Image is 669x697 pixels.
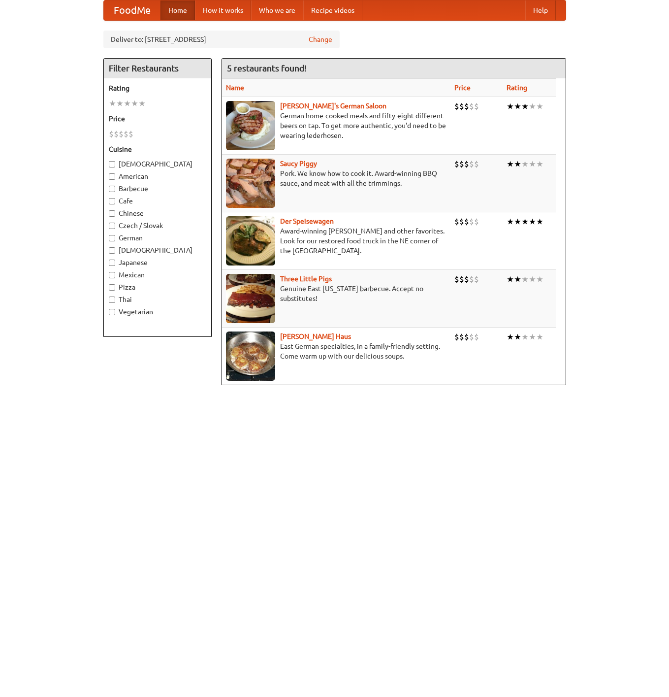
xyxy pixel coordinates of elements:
[226,84,244,92] a: Name
[536,216,543,227] li: ★
[109,144,206,154] h5: Cuisine
[280,102,386,110] b: [PERSON_NAME]'s German Saloon
[507,159,514,169] li: ★
[109,173,115,180] input: American
[464,159,469,169] li: $
[536,274,543,285] li: ★
[507,84,527,92] a: Rating
[514,332,521,342] li: ★
[116,98,124,109] li: ★
[309,34,332,44] a: Change
[138,98,146,109] li: ★
[226,111,446,140] p: German home-cooked meals and fifty-eight different beers on tap. To get more authentic, you'd nee...
[226,226,446,256] p: Award-winning [PERSON_NAME] and other favorites. Look for our restored food truck in the NE corne...
[521,332,529,342] li: ★
[226,341,446,361] p: East German specialties, in a family-friendly setting. Come warm up with our delicious soups.
[109,297,115,303] input: Thai
[109,171,206,181] label: American
[459,159,464,169] li: $
[454,84,471,92] a: Price
[474,159,479,169] li: $
[109,233,206,243] label: German
[226,274,275,323] img: littlepigs.jpg
[109,272,115,278] input: Mexican
[280,275,332,283] a: Three Little Pigs
[507,274,514,285] li: ★
[280,332,351,340] a: [PERSON_NAME] Haus
[529,159,536,169] li: ★
[464,216,469,227] li: $
[459,332,464,342] li: $
[474,101,479,112] li: $
[529,274,536,285] li: ★
[131,98,138,109] li: ★
[469,159,474,169] li: $
[109,284,115,291] input: Pizza
[469,274,474,285] li: $
[124,129,128,139] li: $
[469,101,474,112] li: $
[109,159,206,169] label: [DEMOGRAPHIC_DATA]
[128,129,133,139] li: $
[104,0,160,20] a: FoodMe
[109,184,206,194] label: Barbecue
[227,64,307,73] ng-pluralize: 5 restaurants found!
[464,332,469,342] li: $
[114,129,119,139] li: $
[464,274,469,285] li: $
[521,159,529,169] li: ★
[109,260,115,266] input: Japanese
[226,332,275,381] img: kohlhaus.jpg
[109,198,115,204] input: Cafe
[124,98,131,109] li: ★
[109,223,115,229] input: Czech / Slovak
[536,101,543,112] li: ★
[109,295,206,304] label: Thai
[109,309,115,315] input: Vegetarian
[280,217,334,225] a: Der Speisewagen
[469,332,474,342] li: $
[160,0,195,20] a: Home
[529,101,536,112] li: ★
[109,307,206,317] label: Vegetarian
[303,0,362,20] a: Recipe videos
[454,332,459,342] li: $
[454,159,459,169] li: $
[226,159,275,208] img: saucy.jpg
[226,168,446,188] p: Pork. We know how to cook it. Award-winning BBQ sauce, and meat with all the trimmings.
[536,332,543,342] li: ★
[104,59,211,78] h4: Filter Restaurants
[109,196,206,206] label: Cafe
[226,216,275,266] img: speisewagen.jpg
[109,270,206,280] label: Mexican
[109,161,115,167] input: [DEMOGRAPHIC_DATA]
[109,98,116,109] li: ★
[514,216,521,227] li: ★
[119,129,124,139] li: $
[109,235,115,241] input: German
[459,274,464,285] li: $
[109,186,115,192] input: Barbecue
[521,216,529,227] li: ★
[507,216,514,227] li: ★
[109,282,206,292] label: Pizza
[536,159,543,169] li: ★
[226,101,275,150] img: esthers.jpg
[109,114,206,124] h5: Price
[109,208,206,218] label: Chinese
[507,332,514,342] li: ★
[521,101,529,112] li: ★
[514,101,521,112] li: ★
[109,210,115,217] input: Chinese
[464,101,469,112] li: $
[103,31,340,48] div: Deliver to: [STREET_ADDRESS]
[469,216,474,227] li: $
[514,274,521,285] li: ★
[521,274,529,285] li: ★
[514,159,521,169] li: ★
[454,101,459,112] li: $
[459,216,464,227] li: $
[529,332,536,342] li: ★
